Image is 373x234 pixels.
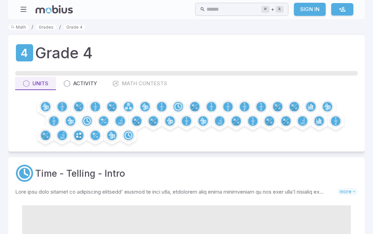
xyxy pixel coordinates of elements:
[8,23,365,31] nav: breadcrumb
[59,23,61,31] li: /
[8,25,29,30] a: Math
[261,6,269,13] kbd: ⌘
[64,25,85,30] a: Grade 4
[276,6,284,13] kbd: k
[35,166,125,180] a: Time - Telling - Intro
[15,43,34,62] a: Grade 4
[294,3,326,16] a: Sign In
[64,80,97,87] div: Activity
[15,188,337,196] p: Lore ipsu dolo sitamet co adipiscing elitsedd' eiusmod te inci utla, etdolorem aliq enima minimve...
[31,23,33,31] li: /
[35,42,93,64] h1: Grade 4
[261,5,284,13] div: +
[15,164,34,183] a: Time
[23,80,48,87] div: Units
[36,25,56,30] a: Grades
